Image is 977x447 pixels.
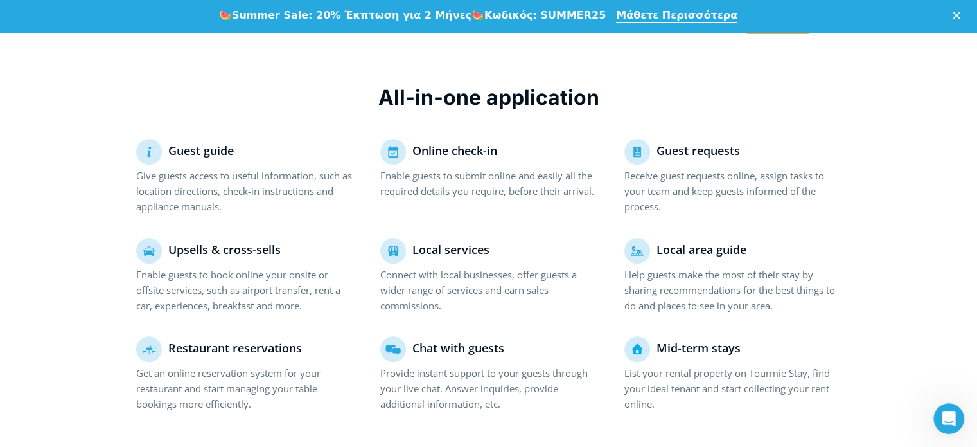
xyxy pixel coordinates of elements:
b: Summer Sale: 20% Έκπτωση για 2 Μήνες [232,9,471,21]
p: Enable guests to book online your onsite or offsite services, such as airport transfer, rent a ca... [136,267,353,313]
p: Connect with local businesses, offer guests a wider range of services and earn sales commissions. [380,267,597,313]
span: Online check-in [412,143,497,158]
span: Upsells & cross-sells [168,242,281,257]
p: Help guests make the most of their stay by sharing recommendations for the best things to do and ... [624,267,841,313]
span: Local services [412,242,489,257]
b: Κωδικός: SUMMER25 [484,9,606,21]
div: 🍉 🍉 [219,9,606,22]
span: Chat with guests [412,340,504,356]
p: List your rental property on Tourmie Stay, find your ideal tenant and start collecting your rent ... [624,365,841,412]
p: Receive guest requests online, assign tasks to your team and keep guests informed of the process. [624,168,841,214]
p: Enable guests to submit online and easily all the required details you require, before their arri... [380,168,597,199]
p: Provide instant support to your guests through your live chat. Answer inquiries, provide addition... [380,365,597,412]
p: Get an online reservation system for your restaurant and start managing your table bookings more ... [136,365,353,412]
span: Mid-term stays [656,340,741,356]
iframe: Intercom live chat [933,403,964,434]
span: Local area guide [656,242,746,257]
div: Κλείσιμο [953,12,965,19]
span: Guest guide [168,143,234,158]
a: Μάθετε Περισσότερα [616,9,737,23]
span: Restaurant reservations [168,340,302,356]
span: Guest requests [656,143,740,158]
span: All-in-one application [378,85,599,110]
p: Give guests access to useful information, such as location directions, check-in instructions and ... [136,168,353,214]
